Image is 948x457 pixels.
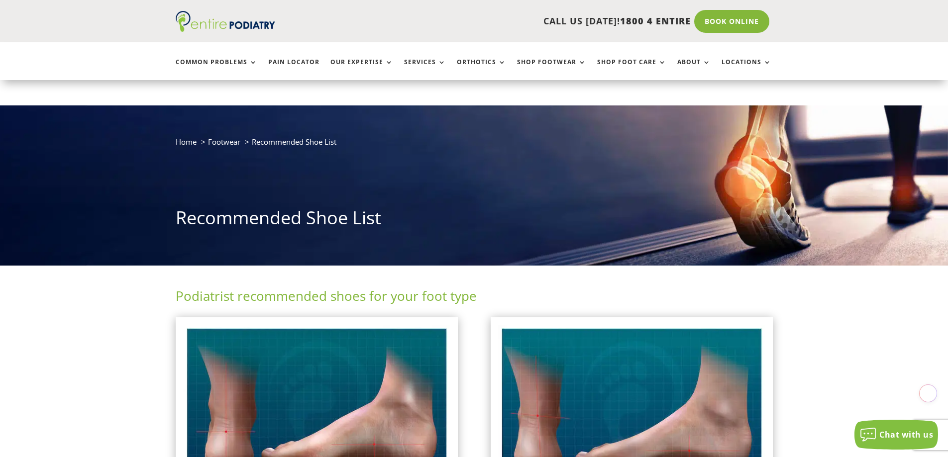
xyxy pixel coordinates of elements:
[208,137,240,147] a: Footwear
[620,15,691,27] span: 1800 4 ENTIRE
[597,59,666,80] a: Shop Foot Care
[854,420,938,450] button: Chat with us
[879,429,933,440] span: Chat with us
[330,59,393,80] a: Our Expertise
[176,287,773,310] h2: Podiatrist recommended shoes for your foot type
[176,137,197,147] a: Home
[176,24,275,34] a: Entire Podiatry
[457,59,506,80] a: Orthotics
[677,59,711,80] a: About
[176,59,257,80] a: Common Problems
[722,59,771,80] a: Locations
[176,205,773,235] h1: Recommended Shoe List
[252,137,336,147] span: Recommended Shoe List
[268,59,319,80] a: Pain Locator
[517,59,586,80] a: Shop Footwear
[314,15,691,28] p: CALL US [DATE]!
[176,135,773,156] nav: breadcrumb
[694,10,769,33] a: Book Online
[176,11,275,32] img: logo (1)
[404,59,446,80] a: Services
